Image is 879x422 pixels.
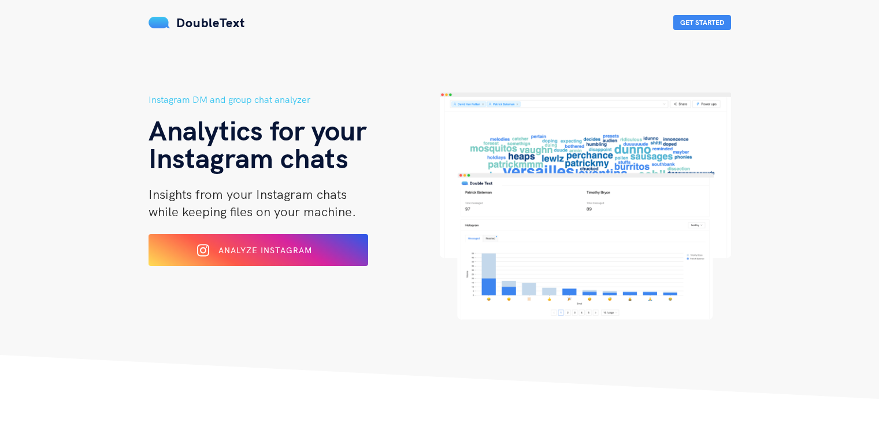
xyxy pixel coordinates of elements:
button: Analyze Instagram [149,234,368,266]
span: Analyze Instagram [218,245,312,256]
img: mS3x8y1f88AAAAABJRU5ErkJggg== [149,17,170,28]
span: while keeping files on your machine. [149,203,356,220]
span: Insights from your Instagram chats [149,186,347,202]
span: DoubleText [176,14,245,31]
img: hero [440,92,731,320]
h5: Instagram DM and group chat analyzer [149,92,440,107]
span: Analytics for your [149,113,366,147]
span: Instagram chats [149,140,348,175]
a: DoubleText [149,14,245,31]
a: Analyze Instagram [149,249,368,260]
button: Get Started [673,15,731,30]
